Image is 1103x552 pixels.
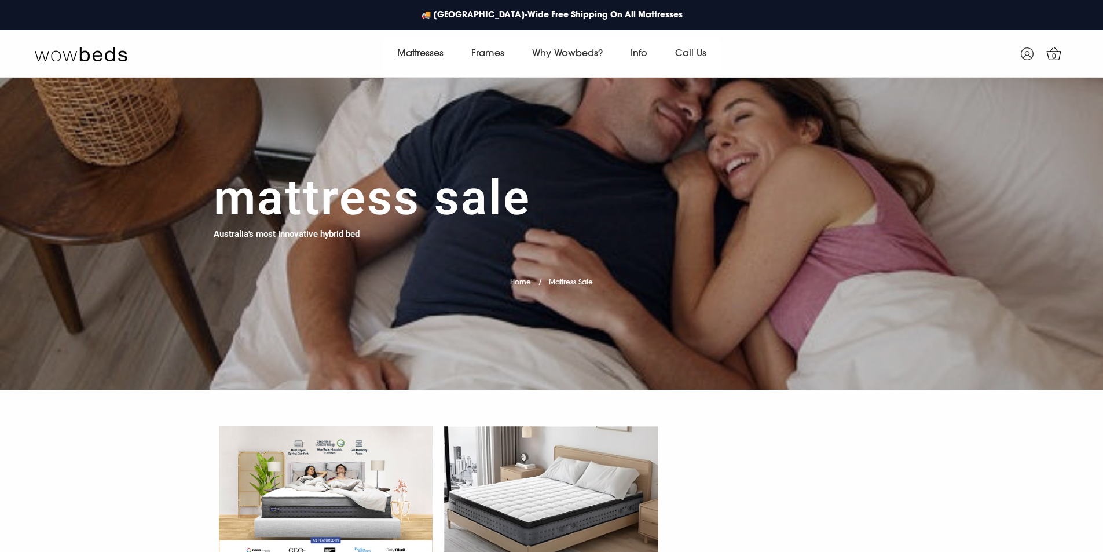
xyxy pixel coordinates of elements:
span: / [538,279,542,286]
a: Home [510,279,531,286]
h4: Australia's most innovative hybrid bed [214,228,360,241]
a: Info [617,38,661,70]
a: 0 [1039,39,1068,68]
nav: breadcrumbs [510,264,593,293]
h1: Mattress Sale [214,169,531,227]
a: Frames [457,38,518,70]
a: Mattresses [383,38,457,70]
a: 🚚 [GEOGRAPHIC_DATA]-Wide Free Shipping On All Mattresses [415,3,688,27]
span: Mattress Sale [549,279,593,286]
a: Why Wowbeds? [518,38,617,70]
img: Wow Beds Logo [35,46,127,62]
a: Call Us [661,38,720,70]
span: 0 [1049,51,1060,63]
